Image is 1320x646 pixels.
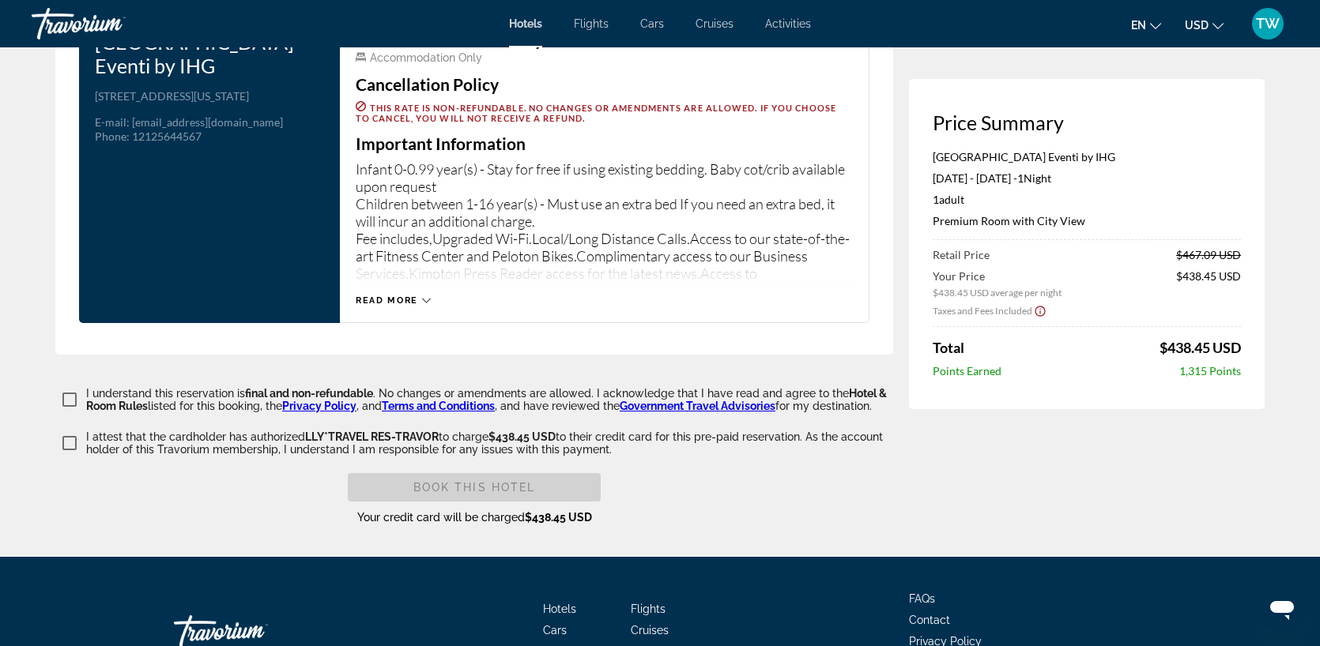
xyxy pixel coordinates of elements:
button: Show Taxes and Fees disclaimer [1034,303,1047,317]
p: I understand this reservation is . No changes or amendments are allowed. I acknowledge that I hav... [86,387,893,412]
a: Flights [574,17,609,30]
span: Adult [939,193,964,206]
p: [DATE] - [DATE] - [933,171,1241,185]
span: Points Earned [933,364,1001,377]
a: Activities [765,17,811,30]
span: $438.45 USD [1160,339,1241,356]
span: final and non-refundable [245,387,373,400]
h3: Premium Room with City View [356,31,853,48]
p: I attest that the cardholder has authorized to charge to their credit card for this pre-paid rese... [86,430,893,456]
span: TW [1256,16,1280,32]
span: Hotel & Room Rules [86,387,887,412]
span: Your Price [933,269,1062,283]
span: 1 [933,193,964,206]
a: Cars [640,17,664,30]
h3: Price Summary [933,111,1241,134]
span: This rate is non-refundable. No changes or amendments are allowed. If you choose to cancel, you w... [356,103,836,123]
a: Contact [909,614,950,626]
a: Terms and Conditions [382,400,495,412]
img: tab_domain_overview_orange.svg [43,92,55,104]
p: [GEOGRAPHIC_DATA] Eventi by IHG [933,150,1241,163]
span: E-mail [95,115,126,129]
span: Taxes and Fees Included [933,305,1032,317]
a: Cruises [696,17,734,30]
a: Cruises [631,624,669,637]
span: $438.45 USD average per night [933,287,1062,299]
h3: [GEOGRAPHIC_DATA] Eventi by IHG [95,30,324,77]
p: Premium Room with City View [933,214,1241,227]
img: website_grey.svg [25,41,38,54]
button: Show Taxes and Fees breakdown [933,302,1047,318]
div: Domain: [DOMAIN_NAME] [41,41,174,54]
span: USD [1185,19,1209,32]
a: Flights [631,603,666,615]
span: Phone [95,130,126,143]
span: Read more [356,295,418,306]
span: : 12125644567 [126,130,202,143]
a: Privacy Policy [282,400,356,412]
a: Government Travel Advisories [620,400,775,412]
span: $438.45 USD [488,430,556,443]
button: Change currency [1185,13,1224,36]
button: Change language [1131,13,1161,36]
span: $467.09 USD [1176,248,1241,261]
a: Cars [543,624,567,637]
span: Night [1024,171,1051,185]
span: 1,315 Points [1179,364,1241,377]
iframe: Button to launch messaging window [1257,583,1307,633]
span: LLY*TRAVEL RES-TRAVOR [305,430,439,443]
button: User Menu [1247,7,1288,40]
div: Keywords by Traffic [175,93,266,103]
div: v 4.0.25 [44,25,77,38]
span: Total [933,339,964,356]
img: tab_keywords_by_traffic_grey.svg [157,92,170,104]
span: en [1131,19,1146,32]
img: logo_orange.svg [25,25,38,38]
span: : [EMAIL_ADDRESS][DOMAIN_NAME] [126,115,283,129]
span: $438.45 USD [1176,269,1241,299]
a: Hotels [543,603,576,615]
span: Retail Price [933,248,990,261]
span: 1 [1017,171,1024,185]
button: Read more [356,295,431,306]
h3: Important Information [356,135,853,152]
p: Infant 0-0.99 year(s) - Stay for free if using existing bedding. Baby cot/crib available upon req... [356,160,853,279]
span: Accommodation Only [370,51,482,64]
span: Your credit card will be charged [357,511,592,524]
a: Travorium [32,3,190,44]
div: Domain Overview [60,93,141,103]
a: Hotels [509,17,542,30]
span: $438.45 USD [525,511,592,524]
h3: Cancellation Policy [356,76,853,93]
p: [STREET_ADDRESS][US_STATE] [95,89,324,103]
a: FAQs [909,592,935,605]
